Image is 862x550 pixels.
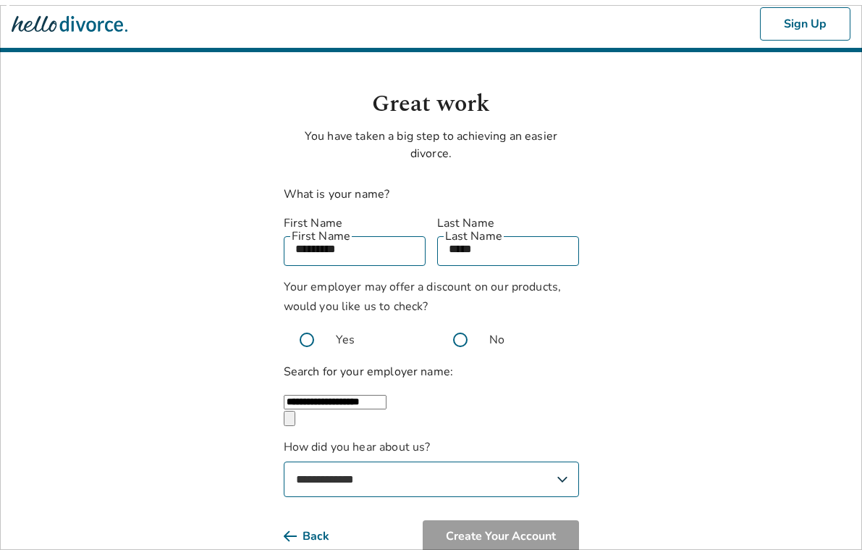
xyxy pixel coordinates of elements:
button: Clear [284,411,295,426]
iframe: Chat Widget [790,480,862,550]
select: How did you hear about us? [284,462,579,497]
label: Last Name [437,214,579,232]
h1: Great work [284,87,579,122]
span: Your employer may offer a discount on our products, would you like us to check? [284,279,562,314]
span: No [489,331,504,349]
label: Search for your employer name: [284,364,454,380]
label: First Name [284,214,426,232]
button: Sign Up [760,7,850,41]
label: How did you hear about us? [284,438,579,497]
label: What is your name? [284,186,390,202]
img: Hello Divorce Logo [12,9,127,38]
p: You have taken a big step to achieving an easier divorce. [284,128,579,162]
span: Yes [336,331,355,349]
